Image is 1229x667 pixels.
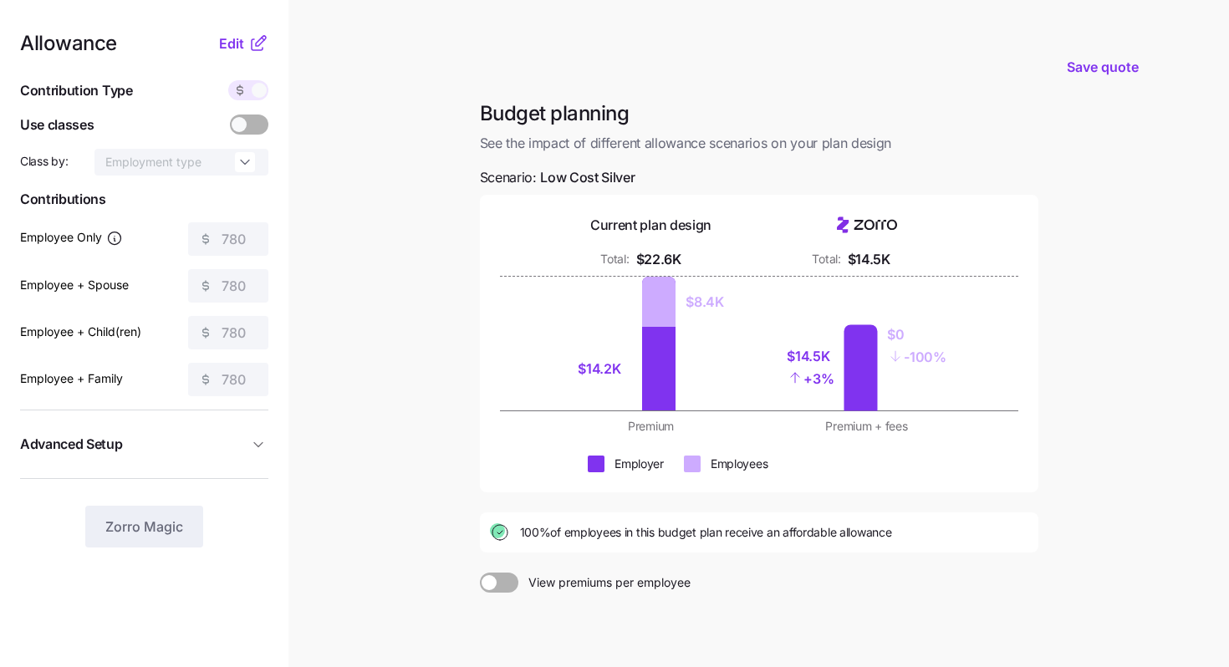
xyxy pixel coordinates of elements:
label: Employee + Child(ren) [20,323,141,341]
div: $14.5K [848,249,890,270]
div: Employees [711,456,767,472]
button: Advanced Setup [20,424,268,465]
div: $22.6K [636,249,681,270]
div: + 3% [787,367,834,390]
span: Class by: [20,153,68,170]
span: 100% of employees in this budget plan receive an affordable allowance [520,524,892,541]
div: Premium + fees [769,418,965,435]
span: Contributions [20,189,268,210]
div: Premium [553,418,749,435]
label: Employee Only [20,228,123,247]
div: $0 [887,324,946,345]
div: Total: [812,251,840,267]
div: $8.4K [686,292,723,313]
span: Contribution Type [20,80,133,101]
span: Scenario: [480,167,635,188]
div: Total: [600,251,629,267]
span: See the impact of different allowance scenarios on your plan design [480,133,1038,154]
label: Employee + Family [20,369,123,388]
div: - 100% [887,345,946,368]
button: Zorro Magic [85,506,203,547]
div: $14.2K [578,359,632,379]
span: Advanced Setup [20,434,123,455]
span: Edit [219,33,244,53]
span: View premiums per employee [518,573,691,593]
span: Allowance [20,33,117,53]
span: Use classes [20,115,94,135]
div: Employer [614,456,664,472]
button: Edit [219,33,248,53]
span: Save quote [1067,57,1139,77]
span: Low Cost Silver [540,167,635,188]
label: Employee + Spouse [20,276,129,294]
div: $14.5K [787,346,834,367]
button: Save quote [1053,43,1152,90]
h1: Budget planning [480,100,1038,126]
div: Current plan design [590,215,711,236]
span: Zorro Magic [105,517,183,537]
